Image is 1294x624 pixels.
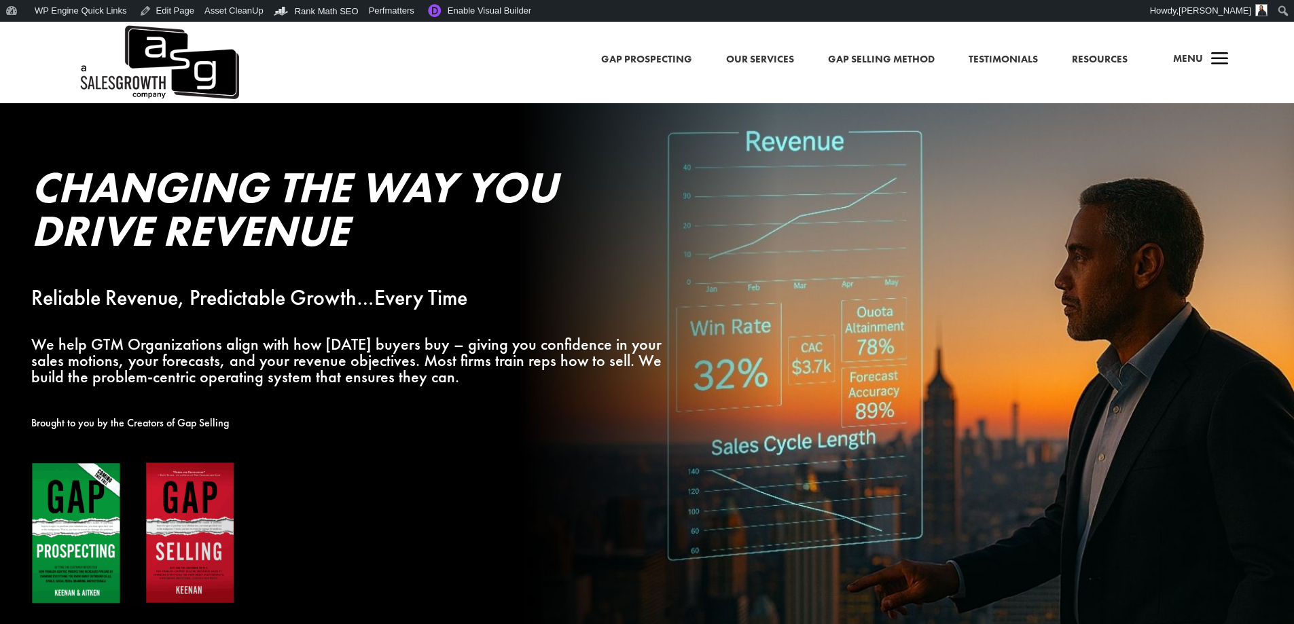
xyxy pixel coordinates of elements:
a: Our Services [726,51,794,69]
a: A Sales Growth Company Logo [78,22,239,103]
p: Brought to you by the Creators of Gap Selling [31,415,668,431]
p: Reliable Revenue, Predictable Growth…Every Time [31,290,668,306]
a: Resources [1072,51,1128,69]
span: Rank Math SEO [295,6,359,16]
span: Menu [1173,52,1203,65]
span: a [1206,46,1234,73]
img: Gap Books [31,462,235,605]
p: We help GTM Organizations align with how [DATE] buyers buy – giving you confidence in your sales ... [31,336,668,384]
span: [PERSON_NAME] [1179,5,1251,16]
a: Gap Prospecting [601,51,692,69]
a: Gap Selling Method [828,51,935,69]
a: Testimonials [969,51,1038,69]
h2: Changing the Way You Drive Revenue [31,166,668,259]
img: ASG Co. Logo [78,22,239,103]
